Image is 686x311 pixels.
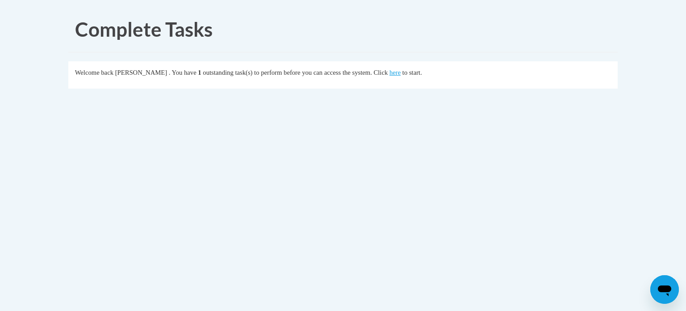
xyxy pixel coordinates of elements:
[75,69,113,76] span: Welcome back
[650,275,679,304] iframe: Button to launch messaging window
[169,69,197,76] span: . You have
[402,69,422,76] span: to start.
[115,69,167,76] span: [PERSON_NAME]
[75,17,213,41] span: Complete Tasks
[389,69,401,76] a: here
[198,69,201,76] span: 1
[203,69,388,76] span: outstanding task(s) to perform before you can access the system. Click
